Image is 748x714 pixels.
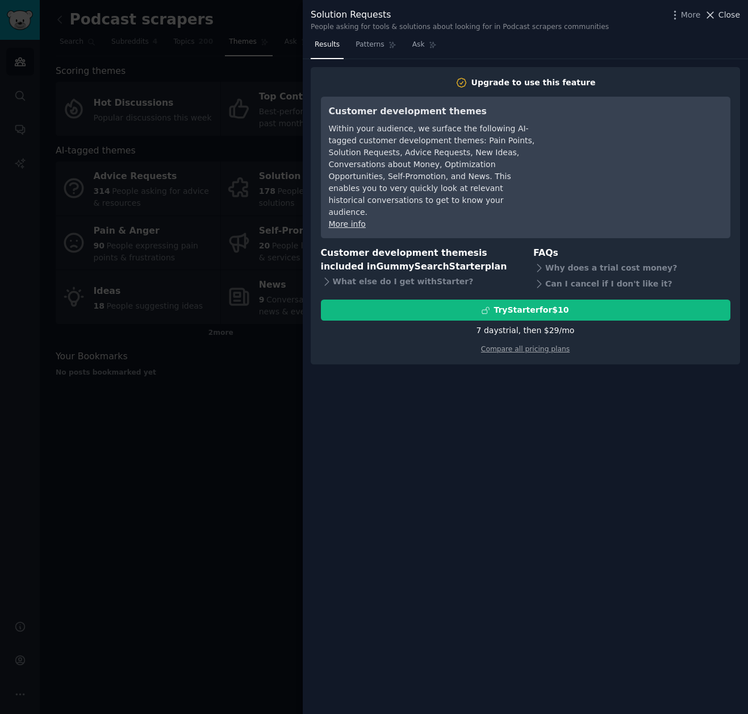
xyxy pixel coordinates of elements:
[311,36,344,59] a: Results
[533,260,730,276] div: Why does a trial cost money?
[681,9,701,21] span: More
[481,345,570,353] a: Compare all pricing plans
[408,36,441,59] a: Ask
[352,36,400,59] a: Patterns
[329,105,536,119] h3: Customer development themes
[412,40,425,50] span: Ask
[533,246,730,260] h3: FAQs
[552,105,722,190] iframe: YouTube video player
[376,261,484,272] span: GummySearch Starter
[718,9,740,21] span: Close
[311,8,609,22] div: Solution Requests
[329,219,366,229] a: More info
[533,276,730,292] div: Can I cancel if I don't like it?
[321,300,730,321] button: TryStarterfor$10
[494,304,569,316] div: Try Starter for $10
[311,22,609,32] div: People asking for tools & solutions about looking for in Podcast scrapers communities
[704,9,740,21] button: Close
[329,123,536,218] div: Within your audience, we surface the following AI-tagged customer development themes: Pain Points...
[321,246,518,274] h3: Customer development themes is included in plan
[471,77,596,89] div: Upgrade to use this feature
[477,325,575,337] div: 7 days trial, then $ 29 /mo
[321,274,518,290] div: What else do I get with Starter ?
[356,40,384,50] span: Patterns
[669,9,701,21] button: More
[315,40,340,50] span: Results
